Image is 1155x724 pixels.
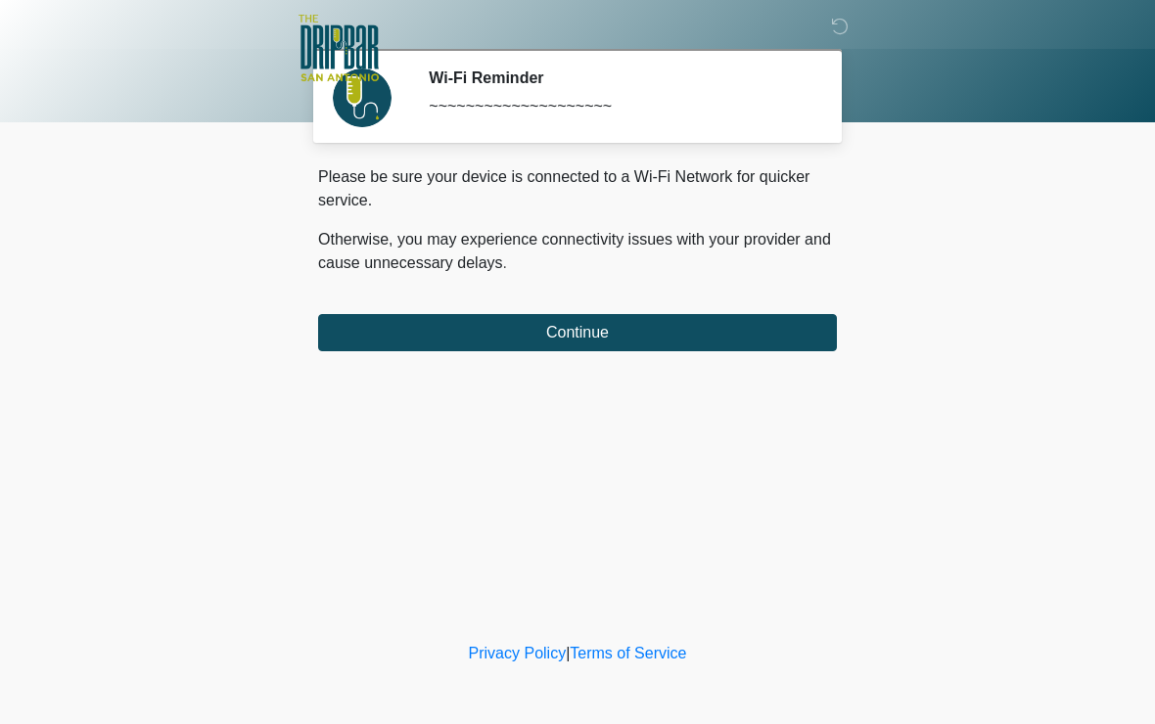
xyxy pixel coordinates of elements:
img: Agent Avatar [333,68,392,127]
img: The DRIPBaR - San Antonio Fossil Creek Logo [299,15,379,83]
div: ~~~~~~~~~~~~~~~~~~~~ [429,95,808,118]
p: Please be sure your device is connected to a Wi-Fi Network for quicker service. [318,165,837,212]
a: Terms of Service [570,645,686,661]
a: | [566,645,570,661]
button: Continue [318,314,837,351]
p: Otherwise, you may experience connectivity issues with your provider and cause unnecessary delays [318,228,837,275]
span: . [503,254,507,271]
a: Privacy Policy [469,645,567,661]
